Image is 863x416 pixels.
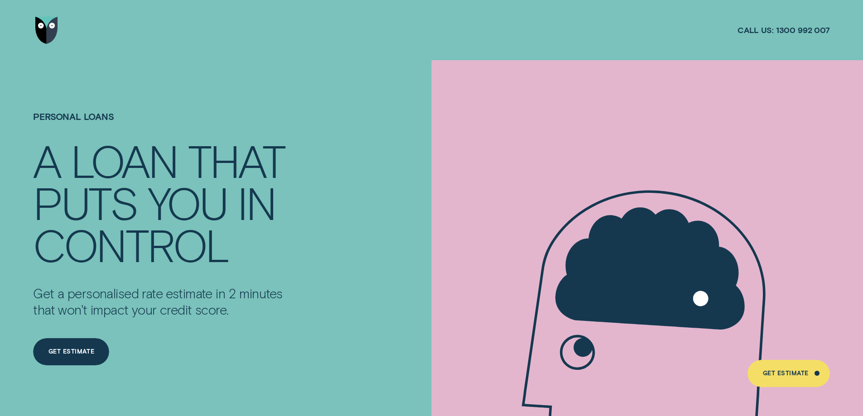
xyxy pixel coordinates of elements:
[738,25,774,35] span: Call us:
[35,17,58,44] img: Wisr
[33,181,137,223] div: PUTS
[33,111,295,139] h1: Wisr Personal Loans
[776,25,830,35] span: 1300 992 007
[738,25,830,35] a: Call us:1300 992 007
[188,139,284,181] div: THAT
[747,360,829,387] a: Get Estimate
[237,181,275,223] div: IN
[33,285,295,318] p: Get a personalised rate estimate in 2 minutes that won't impact your credit score.
[71,139,177,181] div: LOAN
[33,139,295,265] h4: A LOAN THAT PUTS YOU IN CONTROL
[33,338,109,365] a: Get Estimate
[33,139,60,181] div: A
[33,223,228,265] div: CONTROL
[148,181,227,223] div: YOU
